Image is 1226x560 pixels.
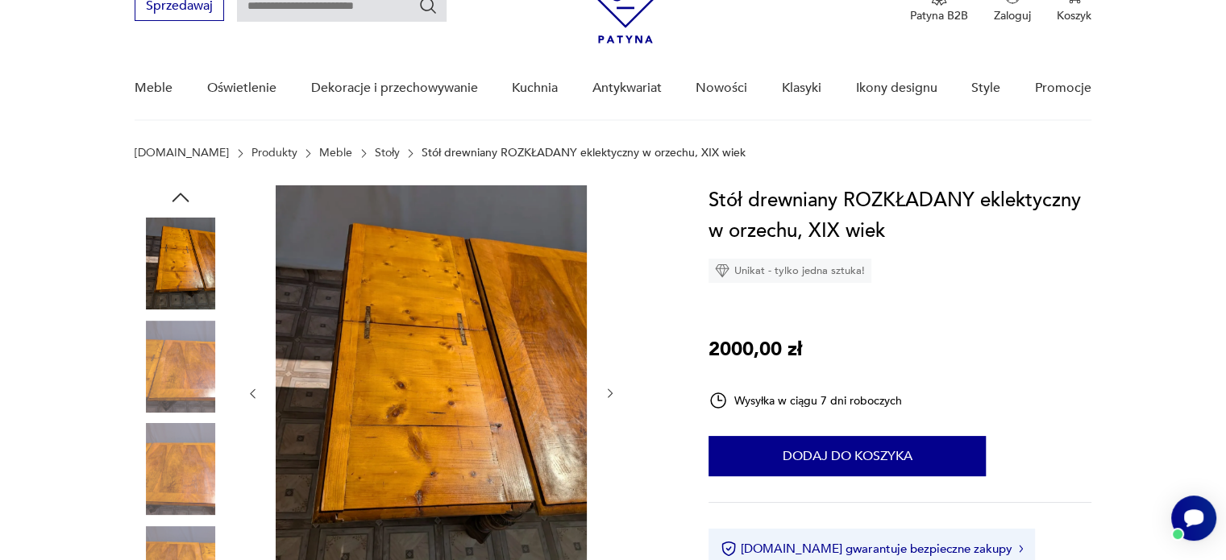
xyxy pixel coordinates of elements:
p: Stół drewniany ROZKŁADANY eklektyczny w orzechu, XIX wiek [422,147,746,160]
img: Zdjęcie produktu Stół drewniany ROZKŁADANY eklektyczny w orzechu, XIX wiek [135,218,226,309]
a: Meble [319,147,352,160]
a: Produkty [251,147,297,160]
a: Meble [135,57,172,119]
img: Zdjęcie produktu Stół drewniany ROZKŁADANY eklektyczny w orzechu, XIX wiek [135,321,226,413]
a: Kuchnia [512,57,558,119]
iframe: Smartsupp widget button [1171,496,1216,541]
img: Ikona diamentu [715,263,729,278]
a: Sprzedawaj [135,2,224,13]
h1: Stół drewniany ROZKŁADANY eklektyczny w orzechu, XIX wiek [709,185,1091,247]
a: Dekoracje i przechowywanie [310,57,477,119]
img: Ikona strzałki w prawo [1019,545,1024,553]
a: [DOMAIN_NAME] [135,147,229,160]
a: Ikony designu [855,57,937,119]
a: Promocje [1035,57,1091,119]
a: Nowości [696,57,747,119]
img: Zdjęcie produktu Stół drewniany ROZKŁADANY eklektyczny w orzechu, XIX wiek [135,423,226,515]
div: Unikat - tylko jedna sztuka! [709,259,871,283]
a: Antykwariat [592,57,662,119]
p: Koszyk [1057,8,1091,23]
img: Ikona certyfikatu [721,541,737,557]
p: Zaloguj [994,8,1031,23]
a: Style [971,57,1000,119]
button: Dodaj do koszyka [709,436,986,476]
button: [DOMAIN_NAME] gwarantuje bezpieczne zakupy [721,541,1023,557]
a: Klasyki [782,57,821,119]
p: Patyna B2B [910,8,968,23]
p: 2000,00 zł [709,334,802,365]
a: Oświetlenie [207,57,276,119]
div: Wysyłka w ciągu 7 dni roboczych [709,391,902,410]
a: Stoły [375,147,400,160]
